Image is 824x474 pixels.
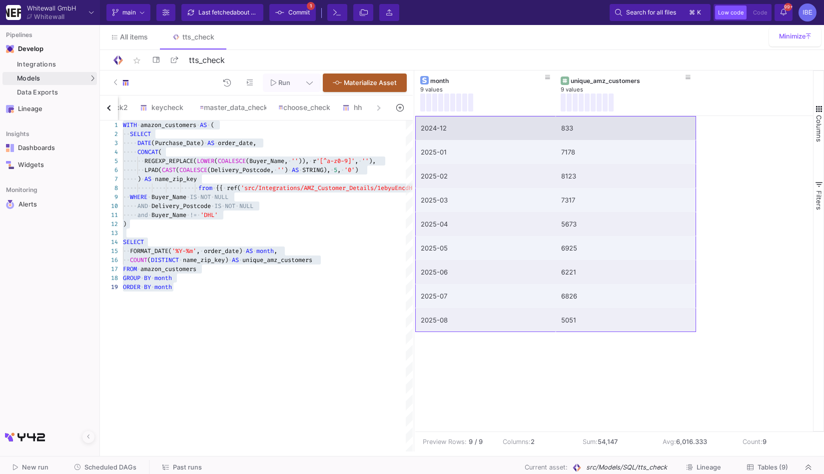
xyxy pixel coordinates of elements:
div: Preview Rows: [423,437,467,446]
span: from [198,184,212,192]
span: ⌘ [689,6,695,18]
a: Navigation iconWidgets [2,157,97,173]
span: COUNT [130,256,147,264]
span: ( [211,121,214,129]
span: '' [291,157,298,165]
span: (Delivery_Postcode, [207,166,274,174]
img: Logo [112,54,124,66]
td: Columns: [495,432,575,451]
span: ·· [123,255,130,264]
div: 12 [100,219,118,228]
span: Low code [718,9,744,16]
td: Avg: [655,432,735,451]
div: 6 [100,165,118,174]
span: k [697,6,701,18]
div: 11 [100,210,118,219]
span: )), [298,157,309,165]
div: 13 [100,228,118,237]
img: Navigation icon [6,45,14,53]
span: ) [123,220,126,228]
div: Whitewall [34,13,64,20]
span: ···· [166,183,180,192]
span: · [299,165,302,174]
div: 2025-04 [421,212,550,236]
button: 99+ [775,4,793,21]
img: Navigation icon [6,161,14,169]
button: Materialize Asset [323,73,407,92]
span: , [196,247,200,255]
b: 2 [531,438,535,445]
span: FORMAT_DATE( [130,247,172,255]
span: ), [369,157,376,165]
span: amazon_customers [140,265,196,273]
div: 7317 [561,188,691,212]
div: 8123 [561,164,691,188]
span: · [288,165,291,174]
span: · [235,201,239,210]
span: · [141,174,144,183]
div: 18 [100,273,118,282]
span: NULL [239,202,253,210]
span: · [228,255,232,264]
span: AS [292,166,299,174]
img: Navigation icon [6,105,14,113]
div: Integrations [17,60,94,68]
div: 833 [561,116,691,140]
span: {{ [216,184,223,192]
div: 10 [100,201,118,210]
button: SQL-Model type child icon [106,73,141,92]
span: · [179,255,182,264]
span: CAST [162,166,176,174]
span: Columns [815,115,823,142]
button: Last fetchedabout 1 hour ago [181,4,263,21]
span: ( [176,166,179,174]
span: · [239,255,242,264]
button: Low code [715,5,747,19]
img: SQL-Model type child icon [200,105,204,109]
div: 8 [100,183,118,192]
span: · [137,264,140,273]
span: Lineage [697,463,721,471]
span: New run [22,463,48,471]
div: 14 [100,237,118,246]
span: Code [753,9,767,16]
span: '' [362,157,369,165]
div: Widgets [18,161,83,169]
span: '%Y-%m' [172,247,196,255]
span: , [337,166,341,174]
span: · [358,156,362,165]
span: (Purchase_Date) [151,139,204,147]
div: 3 [100,138,118,147]
div: 5673 [561,212,691,236]
div: 9 values [420,86,551,93]
span: Materialize Asset [344,79,397,86]
span: order_date) [204,247,242,255]
img: Navigation icon [6,144,14,152]
span: ·· [123,246,130,255]
span: AND [137,202,148,210]
span: · [195,183,198,192]
img: Navigation icon [6,200,14,209]
span: unique_amz_customers [242,256,312,264]
span: ···· [180,183,195,192]
span: · [151,273,154,282]
img: SQL Model [572,462,582,473]
span: · [196,120,200,129]
span: IS [190,193,197,201]
div: 16 [100,255,118,264]
div: 7 [100,174,118,183]
div: 17 [100,264,118,273]
span: ···· [123,147,137,156]
div: 7178 [561,140,691,164]
span: '[^a-z0-9]' [316,157,355,165]
span: month [256,247,274,255]
span: ) [284,166,288,174]
span: != [190,211,197,219]
div: 9 [100,192,118,201]
span: LPAD( [144,166,162,174]
td: Sum: [575,432,655,451]
div: master_data_check [200,103,266,111]
span: · [148,210,151,219]
span: · [214,138,218,147]
span: REGEXP_REPLACE( [144,157,197,165]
